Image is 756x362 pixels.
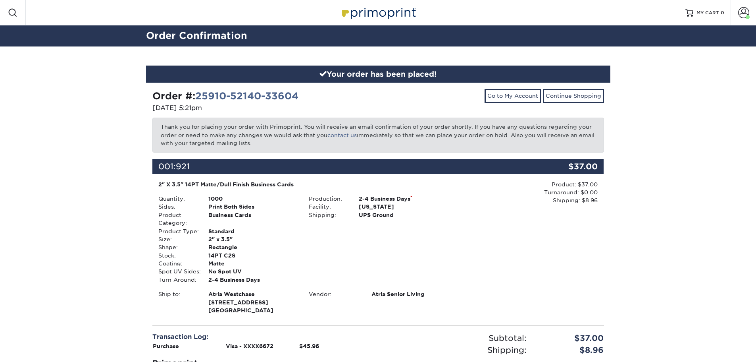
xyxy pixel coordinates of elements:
[299,343,319,349] strong: $45.96
[153,343,179,349] strong: Purchase
[195,90,298,102] a: 25910-52140-33604
[533,332,610,344] div: $37.00
[378,332,533,344] div: Subtotal:
[152,103,372,113] p: [DATE] 5:21pm
[533,344,610,356] div: $8.96
[152,203,202,211] div: Sides:
[152,252,202,259] div: Stock:
[721,10,724,15] span: 0
[353,203,453,211] div: [US_STATE]
[202,195,303,203] div: 1000
[202,227,303,235] div: Standard
[152,243,202,251] div: Shape:
[202,252,303,259] div: 14PT C2S
[226,343,273,349] strong: Visa - XXXX6672
[202,203,303,211] div: Print Both Sides
[303,203,353,211] div: Facility:
[353,211,453,219] div: UPS Ground
[176,162,190,171] span: 921
[202,211,303,227] div: Business Cards
[453,180,598,205] div: Product: $37.00 Turnaround: $0.00 Shipping: $8.96
[146,66,610,83] div: Your order has been placed!
[485,89,541,103] a: Go to My Account
[158,180,448,188] div: 2" X 3.5" 14PT Matte/Dull Finish Business Cards
[365,290,453,298] div: Atria Senior Living
[152,211,202,227] div: Product Category:
[327,132,357,138] a: contact us
[303,290,365,298] div: Vendor:
[339,4,418,21] img: Primoprint
[152,267,202,275] div: Spot UV Sides:
[152,159,529,174] div: 001:
[152,276,202,284] div: Turn-Around:
[152,118,604,152] p: Thank you for placing your order with Primoprint. You will receive an email confirmation of your ...
[208,290,297,298] span: Atria Westchase
[202,267,303,275] div: No Spot UV
[152,195,202,203] div: Quantity:
[353,195,453,203] div: 2-4 Business Days
[696,10,719,16] span: MY CART
[529,159,604,174] div: $37.00
[152,332,372,342] div: Transaction Log:
[152,90,298,102] strong: Order #:
[202,259,303,267] div: Matte
[152,227,202,235] div: Product Type:
[140,29,616,43] h2: Order Confirmation
[202,276,303,284] div: 2-4 Business Days
[152,259,202,267] div: Coating:
[202,243,303,251] div: Rectangle
[303,195,353,203] div: Production:
[152,235,202,243] div: Size:
[303,211,353,219] div: Shipping:
[378,344,533,356] div: Shipping:
[208,298,297,306] span: [STREET_ADDRESS]
[152,290,202,314] div: Ship to:
[543,89,604,103] a: Continue Shopping
[202,235,303,243] div: 2" x 3.5"
[208,290,297,314] strong: [GEOGRAPHIC_DATA]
